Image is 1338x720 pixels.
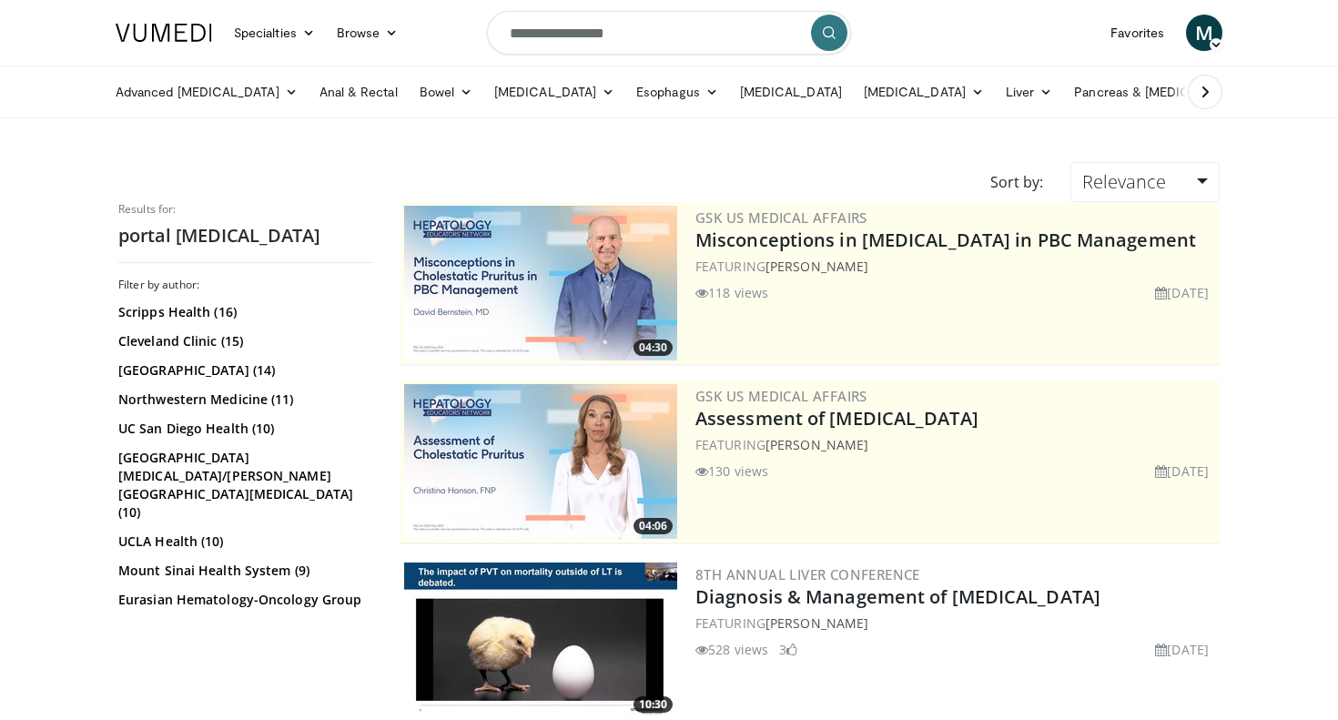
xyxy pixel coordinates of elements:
a: [MEDICAL_DATA] [483,74,625,110]
span: 04:30 [634,340,673,356]
img: 31b7e813-d228-42d3-be62-e44350ef88b5.jpg.300x170_q85_crop-smart_upscale.jpg [404,384,677,539]
a: Pancreas & [MEDICAL_DATA] [1063,74,1276,110]
p: Results for: [118,202,373,217]
div: Sort by: [977,162,1057,202]
li: 118 views [695,283,768,302]
span: 10:30 [634,696,673,713]
li: [DATE] [1155,640,1209,659]
a: GSK US Medical Affairs [695,208,867,227]
h2: portal [MEDICAL_DATA] [118,224,373,248]
a: [GEOGRAPHIC_DATA] (14) [118,361,369,380]
a: Diagnosis & Management of [MEDICAL_DATA] [695,584,1100,609]
a: 04:06 [404,384,677,539]
li: [DATE] [1155,283,1209,302]
a: 8th Annual Liver Conference [695,565,920,583]
li: 130 views [695,461,768,481]
a: Assessment of [MEDICAL_DATA] [695,406,978,431]
a: GSK US Medical Affairs [695,387,867,405]
a: Mount Sinai Health System (9) [118,562,369,580]
a: Liver [995,74,1063,110]
a: Favorites [1100,15,1175,51]
a: [GEOGRAPHIC_DATA][MEDICAL_DATA]/[PERSON_NAME][GEOGRAPHIC_DATA][MEDICAL_DATA] (10) [118,449,369,522]
a: Esophagus [625,74,729,110]
a: Browse [326,15,410,51]
a: [PERSON_NAME] [765,436,868,453]
a: Northwestern Medicine (11) [118,390,369,409]
a: 10:30 [404,563,677,717]
a: [PERSON_NAME] [765,614,868,632]
div: FEATURING [695,614,1216,633]
a: Anal & Rectal [309,74,409,110]
li: [DATE] [1155,461,1209,481]
a: Bowel [409,74,483,110]
a: Misconceptions in [MEDICAL_DATA] in PBC Management [695,228,1196,252]
a: UC San Diego Health (10) [118,420,369,438]
div: FEATURING [695,435,1216,454]
a: [PERSON_NAME] [765,258,868,275]
a: Scripps Health (16) [118,303,369,321]
a: Cleveland Clinic (15) [118,332,369,350]
a: UCLA Health (10) [118,532,369,551]
li: 3 [779,640,797,659]
a: [MEDICAL_DATA] [853,74,995,110]
li: 528 views [695,640,768,659]
a: Eurasian Hematology-Oncology Group (8) [118,591,369,627]
span: 04:06 [634,518,673,534]
img: VuMedi Logo [116,24,212,42]
a: [MEDICAL_DATA] [729,74,853,110]
h3: Filter by author: [118,278,373,292]
a: Relevance [1070,162,1220,202]
span: Relevance [1082,169,1166,194]
a: M [1186,15,1222,51]
input: Search topics, interventions [487,11,851,55]
a: 04:30 [404,206,677,360]
img: aa8aa058-1558-4842-8c0c-0d4d7a40e65d.jpg.300x170_q85_crop-smart_upscale.jpg [404,206,677,360]
a: Specialties [223,15,326,51]
a: Advanced [MEDICAL_DATA] [105,74,309,110]
div: FEATURING [695,257,1216,276]
img: 32472506-91b5-49ca-b7e2-9ed56f8a6b33.300x170_q85_crop-smart_upscale.jpg [404,563,677,717]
